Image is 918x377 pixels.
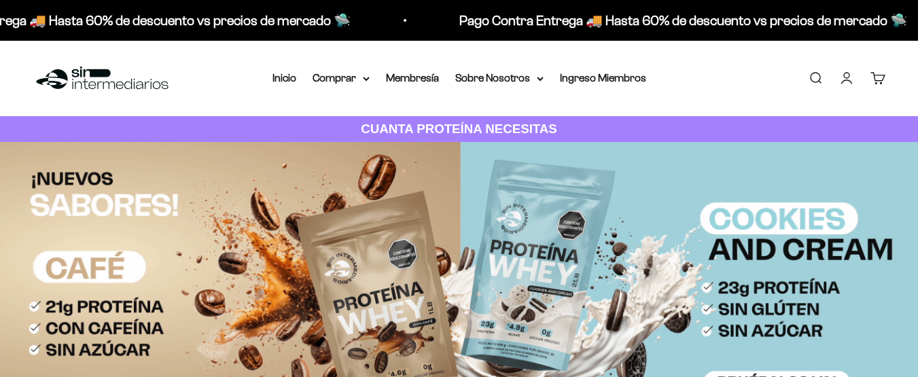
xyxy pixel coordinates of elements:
a: Inicio [272,72,296,84]
summary: Sobre Nosotros [455,69,544,87]
a: Ingreso Miembros [560,72,646,84]
p: Pago Contra Entrega 🚚 Hasta 60% de descuento vs precios de mercado 🛸 [457,10,905,31]
a: Membresía [386,72,439,84]
strong: CUANTA PROTEÍNA NECESITAS [361,122,557,136]
summary: Comprar [313,69,370,87]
